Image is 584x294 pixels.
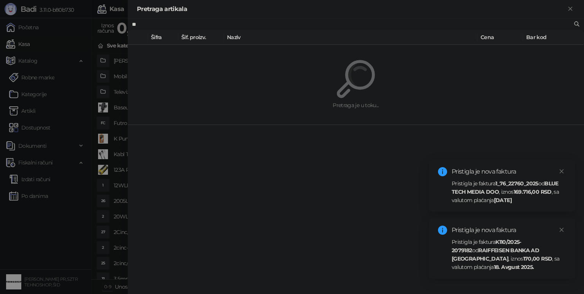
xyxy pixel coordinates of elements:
[514,188,552,195] strong: 169.716,00 RSD
[494,264,534,270] strong: 18. Avgust 2025.
[452,179,566,204] div: Pristigla je faktura od , iznos , sa valutom plaćanja
[559,227,564,232] span: close
[137,5,566,14] div: Pretraga artikala
[559,169,564,174] span: close
[452,247,539,262] strong: RAIFFEISEN BANKA AD [GEOGRAPHIC_DATA]
[557,167,566,175] a: Close
[494,197,512,204] strong: [DATE]
[438,167,447,176] span: info-circle
[523,30,584,45] th: Bar kod
[523,255,552,262] strong: 170,00 RSD
[452,180,559,195] strong: BLUE TECH MEDIA DOO
[478,30,523,45] th: Cena
[566,5,575,14] button: Zatvori
[452,167,566,176] div: Pristigla je nova faktura
[438,226,447,235] span: info-circle
[148,30,178,45] th: Šifra
[452,239,521,254] strong: K110/2025-2079182
[452,226,566,235] div: Pristigla je nova faktura
[495,180,538,187] strong: 1_76_22760_2025
[178,30,224,45] th: Šif. proizv.
[224,30,478,45] th: Naziv
[146,101,566,109] div: Pretraga je u toku...
[557,226,566,234] a: Close
[452,238,566,271] div: Pristigla je faktura od , iznos , sa valutom plaćanja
